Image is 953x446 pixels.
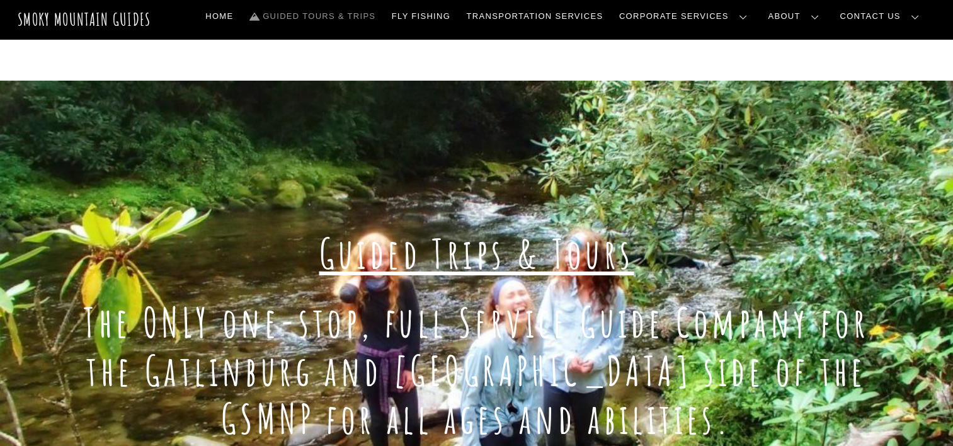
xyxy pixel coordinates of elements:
[763,3,829,30] a: About
[387,3,455,30] a: Fly Fishing
[462,3,608,30] a: Transportation Services
[319,228,634,279] span: Guided Trips & Tours
[18,9,151,30] a: Smoky Mountain Guides
[614,3,757,30] a: Corporate Services
[200,3,238,30] a: Home
[244,3,380,30] a: Guided Tours & Trips
[81,299,872,443] h1: The ONLY one-stop, full Service Guide Company for the Gatlinburg and [GEOGRAPHIC_DATA] side of th...
[835,3,929,30] a: Contact Us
